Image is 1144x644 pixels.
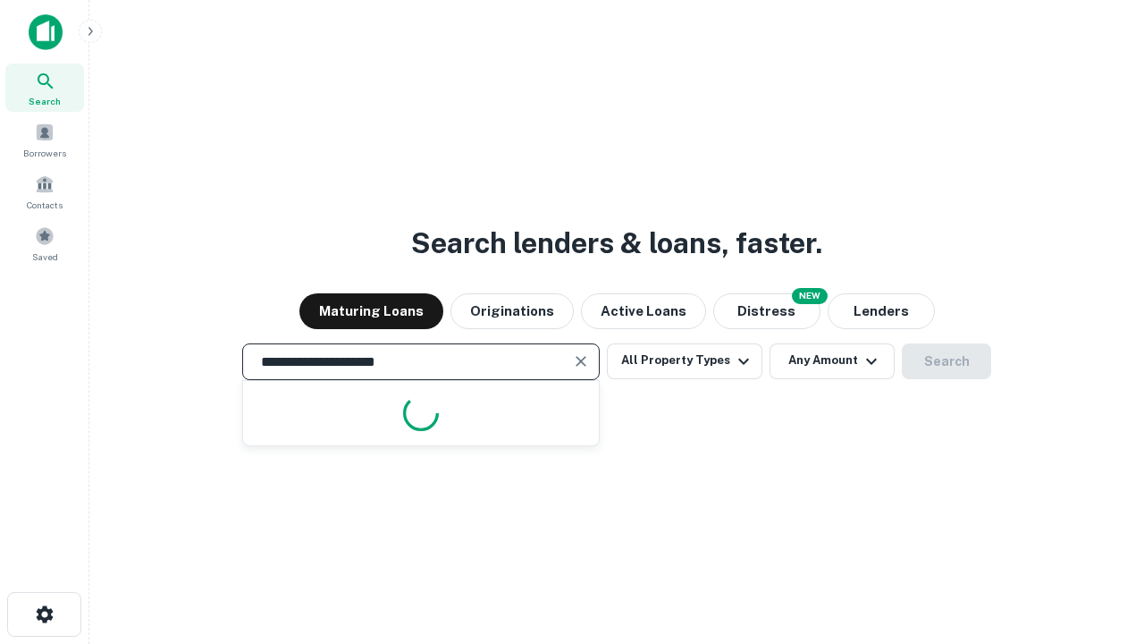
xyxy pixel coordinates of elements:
h3: Search lenders & loans, faster. [411,222,822,265]
a: Saved [5,219,84,267]
img: capitalize-icon.png [29,14,63,50]
button: All Property Types [607,343,762,379]
a: Contacts [5,167,84,216]
button: Maturing Loans [299,293,443,329]
span: Saved [32,250,58,264]
div: NEW [792,288,828,304]
a: Search [5,64,84,112]
button: Active Loans [581,293,706,329]
span: Contacts [27,198,63,212]
span: Search [29,94,61,108]
a: Borrowers [5,115,84,164]
button: Search distressed loans with lien and other non-mortgage details. [713,293,820,329]
span: Borrowers [23,146,66,160]
button: Any Amount [770,343,895,379]
button: Originations [450,293,574,329]
button: Lenders [828,293,935,329]
iframe: Chat Widget [1055,501,1144,587]
button: Clear [568,349,593,374]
